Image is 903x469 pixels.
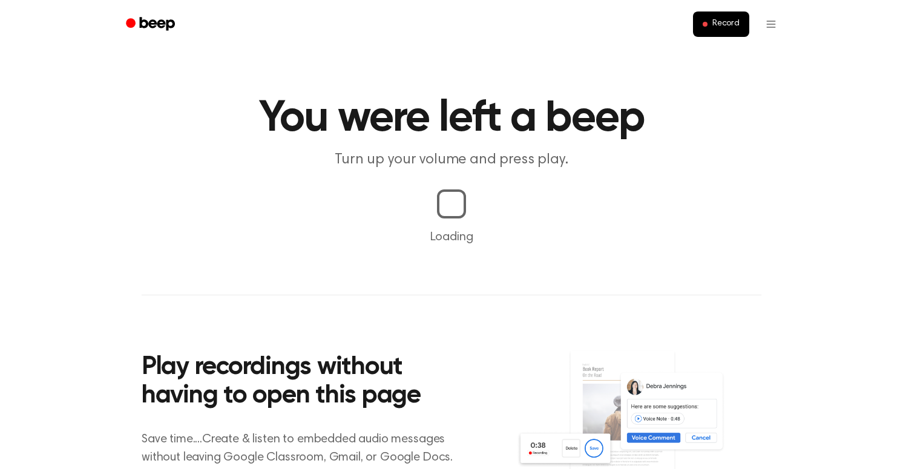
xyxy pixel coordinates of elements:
[142,353,468,411] h2: Play recordings without having to open this page
[757,10,786,39] button: Open menu
[142,97,761,140] h1: You were left a beep
[693,11,749,37] button: Record
[15,228,888,246] p: Loading
[142,430,468,467] p: Save time....Create & listen to embedded audio messages without leaving Google Classroom, Gmail, ...
[117,13,186,36] a: Beep
[219,150,684,170] p: Turn up your volume and press play.
[712,19,740,30] span: Record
